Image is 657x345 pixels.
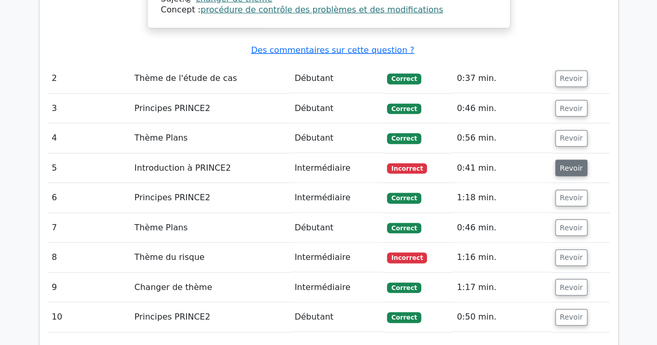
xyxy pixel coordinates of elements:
font: Débutant [294,73,333,83]
font: Correct [391,135,417,142]
font: Débutant [294,133,333,143]
font: Correct [391,225,417,232]
font: 0:41 min. [457,163,496,173]
font: Correct [391,284,417,292]
font: Débutant [294,312,333,322]
font: 3 [52,103,57,113]
button: Revoir [555,71,587,87]
font: Revoir [560,224,583,232]
font: Débutant [294,223,333,232]
font: Principes PRINCE2 [135,312,210,322]
button: Revoir [555,309,587,326]
font: Revoir [560,104,583,113]
a: Des commentaires sur cette question ? [251,45,414,55]
font: 2 [52,73,57,83]
font: Revoir [560,283,583,292]
font: 0:46 min. [457,223,496,232]
font: Changer de thème [135,282,212,292]
font: Intermédiaire [294,252,351,262]
font: Revoir [560,194,583,202]
font: 1:17 min. [457,282,496,292]
font: Intermédiaire [294,192,351,202]
font: Intermédiaire [294,282,351,292]
font: 0:50 min. [457,312,496,322]
a: procédure de contrôle des problèmes et des modifications [200,5,443,15]
font: Revoir [560,75,583,83]
button: Revoir [555,279,587,296]
font: Correct [391,105,417,113]
button: Revoir [555,100,587,117]
font: Thème du risque [135,252,205,262]
font: 0:56 min. [457,133,496,143]
font: 4 [52,133,57,143]
font: Principes PRINCE2 [135,103,210,113]
font: Revoir [560,134,583,143]
font: 0:37 min. [457,73,496,83]
font: Correct [391,75,417,82]
button: Revoir [555,219,587,236]
button: Revoir [555,190,587,206]
font: 5 [52,163,57,173]
font: Introduction à PRINCE2 [135,163,231,173]
font: 1:18 min. [457,192,496,202]
font: Correct [391,195,417,202]
button: Revoir [555,250,587,266]
font: Correct [391,314,417,321]
font: 8 [52,252,57,262]
font: Débutant [294,103,333,113]
font: Concept : [161,5,201,15]
font: Thème de l'étude de cas [135,73,237,83]
font: 7 [52,223,57,232]
font: Incorrect [391,254,423,261]
font: 10 [52,312,62,322]
font: Revoir [560,254,583,262]
button: Revoir [555,130,587,147]
button: Revoir [555,160,587,176]
font: Revoir [560,164,583,172]
font: Incorrect [391,165,423,172]
font: 1:16 min. [457,252,496,262]
font: Intermédiaire [294,163,351,173]
font: 9 [52,282,57,292]
font: Principes PRINCE2 [135,192,210,202]
font: 6 [52,192,57,202]
font: 0:46 min. [457,103,496,113]
font: Revoir [560,313,583,322]
font: Thème Plans [135,223,188,232]
font: Thème Plans [135,133,188,143]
